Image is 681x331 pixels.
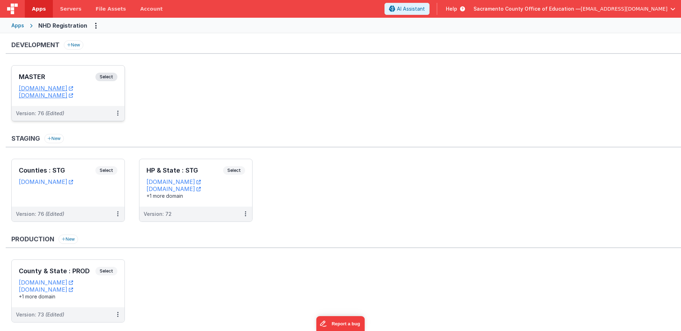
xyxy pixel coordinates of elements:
[90,20,101,31] button: Options
[19,268,95,275] h3: County & State : PROD
[316,316,365,331] iframe: Marker.io feedback button
[60,5,81,12] span: Servers
[45,211,64,217] span: (Edited)
[223,166,245,175] span: Select
[64,40,83,50] button: New
[19,73,95,80] h3: MASTER
[146,167,223,174] h3: HP & State : STG
[11,135,40,142] h3: Staging
[146,178,201,185] a: [DOMAIN_NAME]
[45,110,64,116] span: (Edited)
[19,293,117,300] div: +1 more domain
[19,92,73,99] a: [DOMAIN_NAME]
[19,178,73,185] a: [DOMAIN_NAME]
[96,5,126,12] span: File Assets
[11,236,54,243] h3: Production
[95,166,117,175] span: Select
[95,73,117,81] span: Select
[144,211,172,218] div: Version: 72
[95,267,117,275] span: Select
[19,279,73,286] a: [DOMAIN_NAME]
[446,5,457,12] span: Help
[19,286,73,293] a: [DOMAIN_NAME]
[11,22,24,29] div: Apps
[397,5,425,12] span: AI Assistant
[38,21,87,30] div: NHD Registration
[45,312,64,318] span: (Edited)
[32,5,46,12] span: Apps
[19,167,95,174] h3: Counties : STG
[16,311,64,318] div: Version: 73
[44,134,64,143] button: New
[19,85,73,92] a: [DOMAIN_NAME]
[581,5,668,12] span: [EMAIL_ADDRESS][DOMAIN_NAME]
[474,5,581,12] span: Sacramento County Office of Education —
[16,211,64,218] div: Version: 76
[146,192,245,200] div: +1 more domain
[59,235,78,244] button: New
[16,110,64,117] div: Version: 76
[146,185,201,192] a: [DOMAIN_NAME]
[384,3,430,15] button: AI Assistant
[474,5,675,12] button: Sacramento County Office of Education — [EMAIL_ADDRESS][DOMAIN_NAME]
[11,41,60,49] h3: Development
